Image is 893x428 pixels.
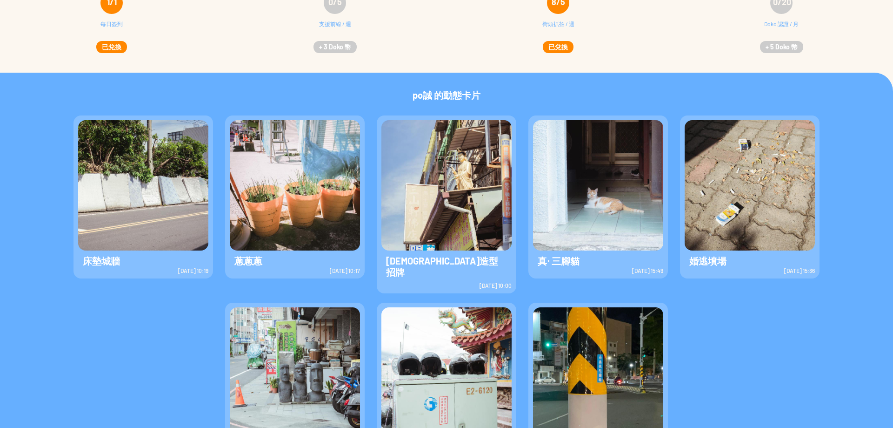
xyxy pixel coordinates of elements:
button: + 5 Doko 幣 [760,41,803,53]
span: [DATE] 15:36 [784,267,815,274]
img: Visruth.jpg not found [533,120,663,251]
div: Doko 認證 / 月 [764,20,799,38]
button: 已兌換 [543,41,573,53]
img: Visruth.jpg not found [230,120,360,251]
span: [DATE] 10:00 [480,282,512,289]
div: 每日簽到 [100,20,123,38]
button: 已兌換 [96,41,127,53]
div: 支援前線 / 週 [319,20,351,38]
span: 真‧ 三腳貓 [533,251,584,271]
img: Visruth.jpg not found [78,120,208,251]
span: [DATE] 15:49 [632,267,663,274]
span: [DATE] 10:17 [330,267,360,274]
div: 街頭抓拍 / 週 [542,20,574,38]
span: [DATE] 10:19 [178,267,208,274]
button: + 3 Doko 幣 [313,41,357,53]
span: 婚逃墳場 [685,251,731,271]
span: 床墊城牆 [78,251,125,271]
img: Visruth.jpg not found [685,120,815,251]
span: [DEMOGRAPHIC_DATA]造型招牌 [381,251,512,282]
img: Visruth.jpg not found [381,120,512,251]
span: 蔥蔥蔥 [230,251,267,271]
